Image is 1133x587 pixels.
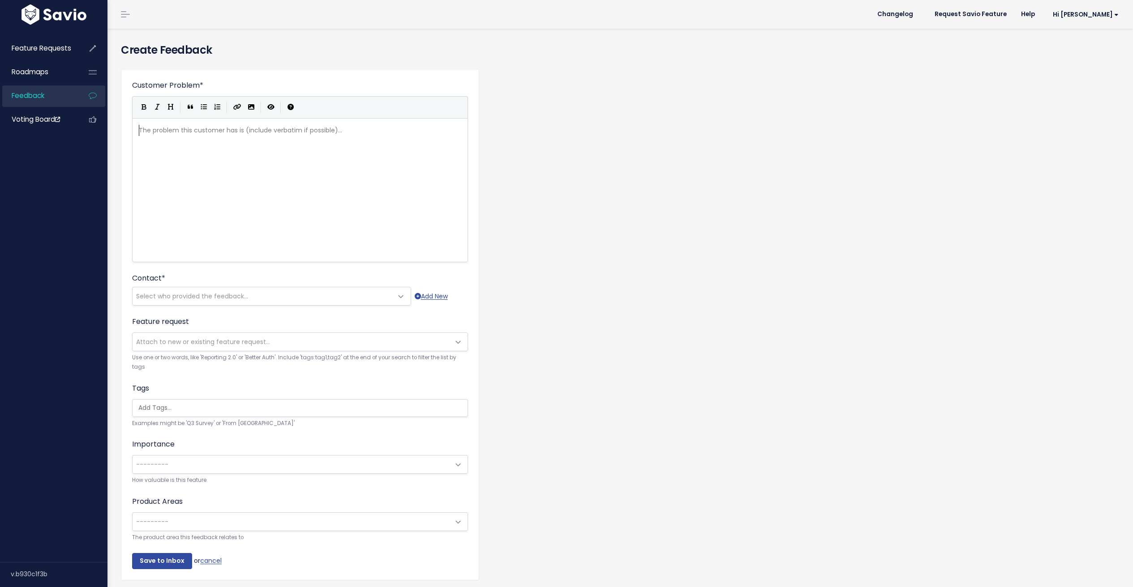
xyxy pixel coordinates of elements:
[132,553,192,569] input: Save to Inbox
[2,62,74,82] a: Roadmaps
[132,439,175,450] label: Importance
[12,91,44,100] span: Feedback
[2,109,74,130] a: Voting Board
[132,419,468,428] small: Examples might be 'Q3 Survey' or 'From [GEOGRAPHIC_DATA]'
[136,292,248,301] span: Select who provided the feedback...
[2,85,74,106] a: Feedback
[150,101,164,114] button: Italic
[210,101,224,114] button: Numbered List
[415,291,448,302] a: Add New
[245,101,258,114] button: Import an image
[132,353,468,372] small: Use one or two words, like 'Reporting 2.0' or 'Better Auth'. Include 'tags:tag1,tag2' at the end ...
[137,101,150,114] button: Bold
[132,383,149,394] label: Tags
[136,460,168,469] span: ---------
[19,4,89,25] img: logo-white.9d6f32f41409.svg
[132,80,468,569] form: or
[200,556,222,565] a: cancel
[1014,8,1042,21] a: Help
[197,101,210,114] button: Generic List
[132,476,468,485] small: How valuable is this feature
[132,496,183,507] label: Product Areas
[280,102,281,113] i: |
[180,102,181,113] i: |
[135,403,470,413] input: Add Tags...
[11,562,107,586] div: v.b930c1f3b
[164,101,177,114] button: Heading
[132,533,468,542] small: The product area this feedback relates to
[121,42,1120,58] h4: Create Feedback
[12,67,48,77] span: Roadmaps
[12,115,60,124] span: Voting Board
[184,101,197,114] button: Quote
[927,8,1014,21] a: Request Savio Feature
[284,101,297,114] button: Markdown Guide
[136,337,270,346] span: Attach to new or existing feature request...
[136,517,168,526] span: ---------
[132,316,189,327] label: Feature request
[132,273,165,284] label: Contact
[877,11,913,17] span: Changelog
[264,101,278,114] button: Toggle Preview
[12,43,71,53] span: Feature Requests
[2,38,74,59] a: Feature Requests
[132,80,203,91] label: Customer Problem
[1053,11,1119,18] span: Hi [PERSON_NAME]
[230,101,245,114] button: Create Link
[1042,8,1126,21] a: Hi [PERSON_NAME]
